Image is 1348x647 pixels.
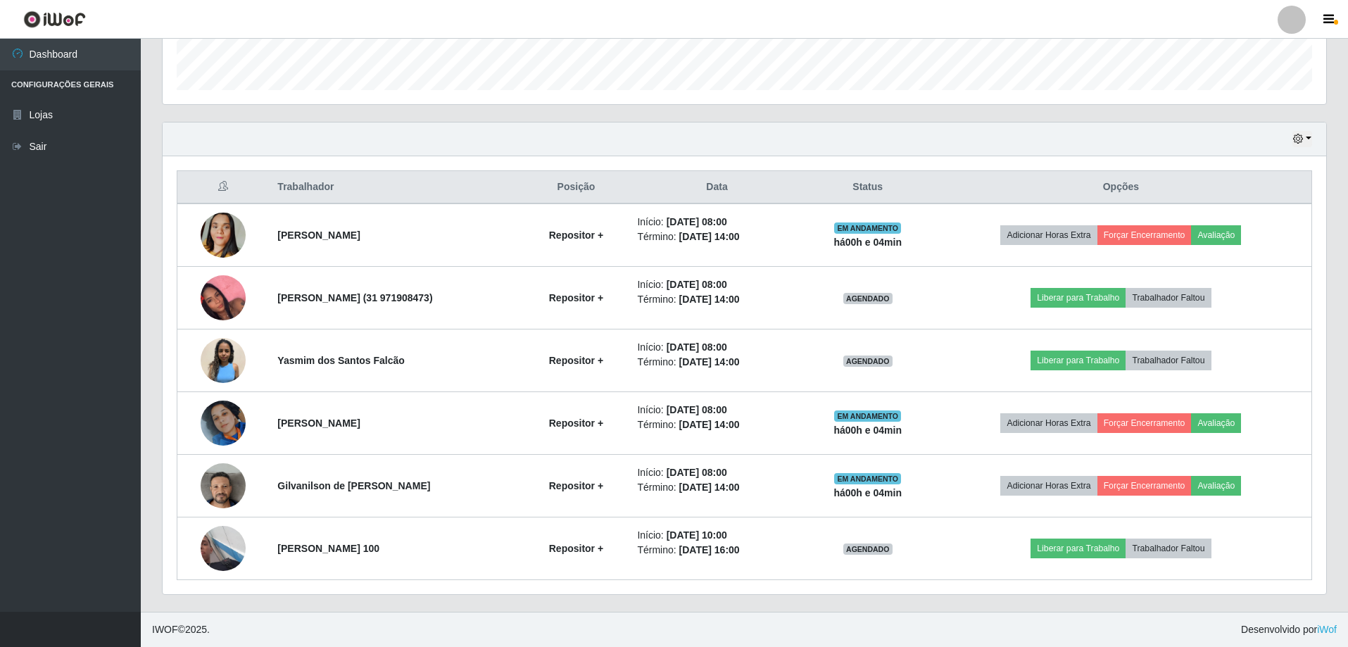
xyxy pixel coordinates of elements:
span: EM ANDAMENTO [834,410,901,422]
time: [DATE] 10:00 [667,529,727,541]
strong: Repositor + [549,543,603,554]
span: AGENDADO [843,356,893,367]
li: Término: [637,417,796,432]
button: Forçar Encerramento [1097,476,1192,496]
img: 1755611081908.jpeg [201,446,246,526]
li: Início: [637,528,796,543]
button: Trabalhador Faltou [1126,539,1211,558]
img: 1751205248263.jpeg [201,338,246,383]
li: Início: [637,340,796,355]
button: Adicionar Horas Extra [1000,476,1097,496]
a: iWof [1317,624,1337,635]
img: 1748562791419.jpeg [201,195,246,275]
th: Status [805,171,931,204]
span: EM ANDAMENTO [834,222,901,234]
button: Liberar para Trabalho [1031,351,1126,370]
time: [DATE] 08:00 [667,341,727,353]
time: [DATE] 08:00 [667,279,727,290]
img: 1750875229088.jpeg [201,258,246,338]
button: Liberar para Trabalho [1031,539,1126,558]
strong: Repositor + [549,230,603,241]
img: 1751568893291.jpeg [201,383,246,463]
span: Desenvolvido por [1241,622,1337,637]
button: Avaliação [1191,225,1241,245]
time: [DATE] 14:00 [679,356,740,368]
li: Início: [637,277,796,292]
span: AGENDADO [843,544,893,555]
button: Trabalhador Faltou [1126,351,1211,370]
strong: Repositor + [549,292,603,303]
th: Trabalhador [269,171,523,204]
span: EM ANDAMENTO [834,473,901,484]
button: Forçar Encerramento [1097,225,1192,245]
li: Término: [637,292,796,307]
li: Início: [637,465,796,480]
time: [DATE] 08:00 [667,404,727,415]
time: [DATE] 08:00 [667,467,727,478]
li: Término: [637,480,796,495]
time: [DATE] 08:00 [667,216,727,227]
time: [DATE] 16:00 [679,544,740,555]
strong: Gilvanilson de [PERSON_NAME] [277,480,430,491]
button: Adicionar Horas Extra [1000,225,1097,245]
strong: há 00 h e 04 min [833,425,902,436]
button: Liberar para Trabalho [1031,288,1126,308]
strong: Repositor + [549,355,603,366]
strong: [PERSON_NAME] (31 971908473) [277,292,432,303]
strong: [PERSON_NAME] [277,230,360,241]
strong: Repositor + [549,480,603,491]
time: [DATE] 14:00 [679,419,740,430]
strong: [PERSON_NAME] 100 [277,543,379,554]
span: AGENDADO [843,293,893,304]
button: Trabalhador Faltou [1126,288,1211,308]
li: Término: [637,355,796,370]
time: [DATE] 14:00 [679,294,740,305]
li: Término: [637,230,796,244]
img: 1752282954547.jpeg [201,508,246,589]
button: Adicionar Horas Extra [1000,413,1097,433]
span: IWOF [152,624,178,635]
strong: há 00 h e 04 min [833,237,902,248]
strong: Repositor + [549,417,603,429]
th: Posição [523,171,629,204]
strong: [PERSON_NAME] [277,417,360,429]
button: Avaliação [1191,413,1241,433]
time: [DATE] 14:00 [679,482,740,493]
strong: há 00 h e 04 min [833,487,902,498]
th: Data [629,171,805,204]
time: [DATE] 14:00 [679,231,740,242]
th: Opções [931,171,1312,204]
li: Início: [637,215,796,230]
img: CoreUI Logo [23,11,86,28]
button: Forçar Encerramento [1097,413,1192,433]
span: © 2025 . [152,622,210,637]
button: Avaliação [1191,476,1241,496]
li: Término: [637,543,796,558]
strong: Yasmim dos Santos Falcão [277,355,405,366]
li: Início: [637,403,796,417]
